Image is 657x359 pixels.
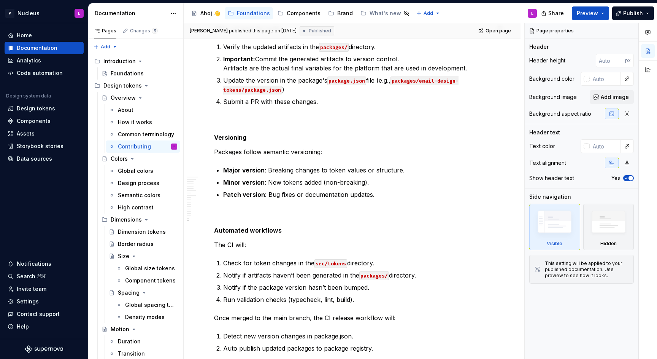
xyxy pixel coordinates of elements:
div: L [531,10,533,16]
div: How it works [118,118,152,126]
p: : New tokens added (non-breaking). [223,178,490,187]
a: Global spacing tokens [113,299,180,311]
button: Add [91,41,120,52]
div: Components [287,10,321,17]
code: package.json [327,77,366,85]
div: Show header text [529,174,574,182]
div: Brand [337,10,353,17]
div: Colors [111,155,128,163]
p: Packages follow semantic versioning: [214,147,490,156]
span: Open page [486,28,511,34]
div: Help [17,323,29,330]
div: This setting will be applied to your published documentation. Use preview to see how it looks. [545,260,629,279]
div: Background color [529,75,574,83]
div: Storybook stories [17,142,63,150]
button: Preview [572,6,609,20]
svg: Supernova Logo [25,345,63,353]
span: Share [548,10,564,17]
a: Component tokens [113,274,180,287]
a: Density modes [113,311,180,323]
div: Duration [118,338,141,345]
div: Ahoj 👋 [200,10,220,17]
a: About [106,104,180,116]
div: Introduction [103,57,136,65]
div: Dimensions [98,214,180,226]
input: Auto [596,54,625,67]
span: Published [309,28,331,34]
code: packages/ [319,43,349,52]
div: Contact support [17,310,60,318]
h5: Automated workflows [214,227,490,234]
p: Detect new version changes in package.json. [223,332,490,341]
div: Invite team [17,285,46,293]
div: Border radius [118,240,154,248]
label: Yes [611,175,620,181]
a: What's new [357,7,413,19]
span: Publish [623,10,643,17]
p: Auto publish updated packages to package registry. [223,344,490,353]
a: Foundations [225,7,273,19]
div: Overview [111,94,136,102]
a: High contrast [106,201,180,214]
p: px [625,57,631,64]
div: published this page on [DATE] [229,28,297,34]
div: Pages [94,28,116,34]
a: Components [275,7,324,19]
a: Colors [98,153,180,165]
a: Data sources [5,153,84,165]
div: Visible [529,204,580,250]
strong: Patch version [223,191,265,198]
div: Home [17,32,32,39]
a: Documentation [5,42,84,54]
div: Design tokens [91,80,180,92]
button: Notifications [5,258,84,270]
div: Component tokens [125,277,176,284]
div: Design system data [6,93,51,99]
a: Motion [98,323,180,335]
div: Contributing [118,143,151,150]
div: L [174,143,175,150]
strong: Minor version [223,179,265,186]
button: Help [5,321,84,333]
a: Home [5,29,84,41]
span: Add [424,10,433,16]
a: Assets [5,128,84,140]
p: : Breaking changes to token values or structure. [223,166,490,175]
div: Side navigation [529,193,571,201]
p: Commit the generated artifacts to version control. Artifacts are the actual final variables for t... [223,54,490,73]
div: Text color [529,142,555,150]
div: Size [118,252,129,260]
div: Common terminology [118,131,174,138]
a: Settings [5,295,84,308]
div: Changes [130,28,158,34]
div: Header [529,43,549,51]
a: Size [106,250,180,262]
button: Add [414,8,443,19]
span: 5 [152,28,158,34]
div: L [78,10,80,16]
div: About [118,106,133,114]
a: Analytics [5,54,84,67]
div: Settings [17,298,39,305]
div: Design tokens [103,82,142,89]
div: Documentation [17,44,57,52]
a: Design tokens [5,102,84,115]
div: Analytics [17,57,41,64]
div: Visible [547,241,562,247]
div: Background image [529,93,577,101]
a: Brand [325,7,356,19]
div: Hidden [600,241,617,247]
input: Auto [590,72,620,86]
span: Add [101,44,110,50]
div: Density modes [125,313,165,321]
div: Code automation [17,69,63,77]
p: Notify if the package version hasn’t been bumped. [223,283,490,292]
a: Overview [98,92,180,104]
div: Assets [17,130,35,137]
button: PNucleusL [2,5,87,21]
p: Submit a PR with these changes. [223,97,490,106]
strong: Important: [223,55,255,63]
div: Hidden [583,204,634,250]
p: The CI will: [214,240,490,249]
